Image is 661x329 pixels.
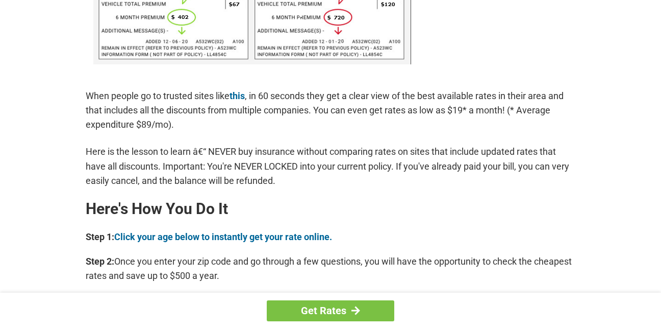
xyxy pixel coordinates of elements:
p: When people go to trusted sites like , in 60 seconds they get a clear view of the best available ... [86,89,575,132]
b: Step 1: [86,231,114,242]
p: Here is the lesson to learn â€“ NEVER buy insurance without comparing rates on sites that include... [86,145,575,187]
a: Get Rates [267,300,394,321]
a: this [230,90,245,101]
p: Once you enter your zip code and go through a few questions, you will have the opportunity to che... [86,254,575,283]
h2: Here's How You Do It [86,201,575,217]
b: Step 2: [86,256,114,267]
a: Click your age below to instantly get your rate online. [114,231,332,242]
